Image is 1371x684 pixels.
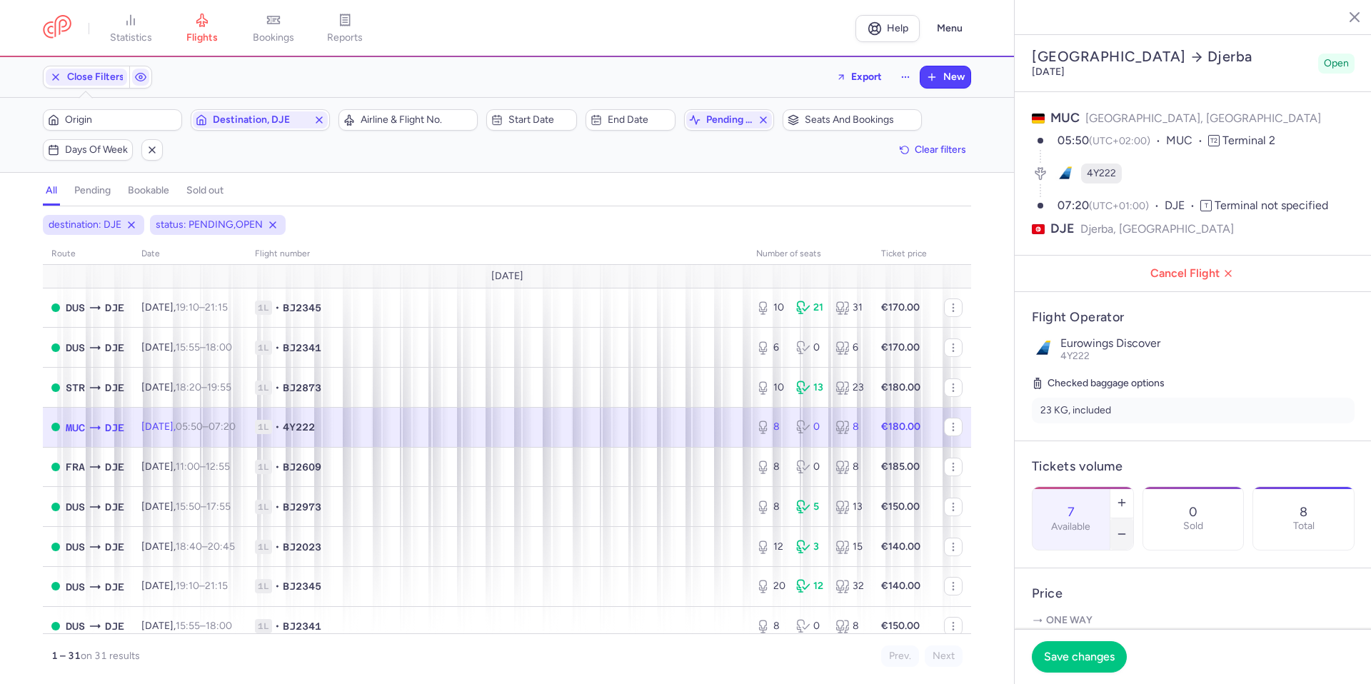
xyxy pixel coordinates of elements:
div: 32 [835,579,864,593]
span: – [176,301,228,313]
span: T2 [1208,135,1220,146]
time: [DATE] [1032,66,1065,78]
span: [DATE], [141,620,232,632]
span: BJ2973 [283,500,321,514]
time: 05:50 [1058,134,1089,147]
span: 1L [255,579,272,593]
span: Djerba-Zarzis, Djerba, Tunisia [105,618,124,634]
button: New [920,66,970,88]
span: [DATE], [141,540,235,553]
span: Save changes [1044,650,1115,663]
div: 13 [796,381,825,395]
p: 8 [1300,505,1307,519]
time: 18:00 [206,341,232,353]
span: 4Y222 [1087,166,1116,181]
span: • [275,341,280,355]
h4: Price [1032,585,1355,602]
span: MUC [1166,133,1208,149]
time: 17:55 [206,501,231,513]
div: 15 [835,540,864,554]
span: New [943,71,965,83]
h4: sold out [186,184,224,197]
h4: bookable [128,184,169,197]
span: [DATE], [141,461,230,473]
div: 8 [756,619,785,633]
span: – [176,381,231,393]
a: reports [309,13,381,44]
span: Destination, DJE [213,114,308,126]
span: Seats and bookings [805,114,917,126]
div: 8 [835,619,864,633]
span: End date [608,114,671,126]
span: on 31 results [81,650,140,662]
span: Djerba-Zarzis, Djerba, Tunisia [105,499,124,515]
span: Düsseldorf International Airport, Düsseldorf, Germany [66,539,85,555]
div: 0 [796,619,825,633]
span: 1L [255,381,272,395]
h4: all [46,184,57,197]
th: Flight number [246,243,748,265]
span: 1L [255,500,272,514]
strong: €180.00 [881,421,920,433]
span: 1L [255,420,272,434]
button: Save changes [1032,641,1127,673]
p: Eurowings Discover [1060,337,1355,350]
div: 0 [796,420,825,434]
strong: €140.00 [881,580,920,592]
button: Seats and bookings [783,109,922,131]
div: 8 [756,460,785,474]
span: • [275,619,280,633]
span: BJ2609 [283,460,321,474]
div: 3 [796,540,825,554]
span: 1L [255,619,272,633]
p: One way [1032,613,1355,628]
span: DJE [1165,198,1200,214]
div: 10 [756,301,785,315]
span: destination: DJE [49,218,121,232]
span: BJ2873 [283,381,321,395]
span: (UTC+02:00) [1089,135,1150,147]
h4: Tickets volume [1032,458,1355,475]
span: 4Y222 [1060,350,1090,362]
span: BJ2345 [283,301,321,315]
span: [DATE], [141,301,228,313]
time: 05:50 [176,421,203,433]
span: BJ2341 [283,341,321,355]
div: 13 [835,500,864,514]
button: Prev. [881,645,919,667]
span: Stuttgart Echterdingen, Stuttgart, Germany [66,380,85,396]
div: 10 [756,381,785,395]
span: statistics [110,31,152,44]
strong: €150.00 [881,620,920,632]
div: 12 [756,540,785,554]
span: – [176,341,232,353]
span: • [275,540,280,554]
a: flights [166,13,238,44]
span: DJE [1050,220,1075,238]
time: 12:55 [206,461,230,473]
span: Djerba-Zarzis, Djerba, Tunisia [105,340,124,356]
figure: 4Y airline logo [1055,164,1075,183]
span: – [176,620,232,632]
time: 18:40 [176,540,202,553]
span: Start date [508,114,571,126]
span: • [275,301,280,315]
p: Total [1293,520,1315,532]
th: number of seats [748,243,873,265]
span: Frankfurt International Airport, Frankfurt am Main, Germany [66,459,85,475]
span: (UTC+01:00) [1089,200,1149,212]
div: 21 [796,301,825,315]
span: • [275,460,280,474]
a: statistics [95,13,166,44]
th: route [43,243,133,265]
li: 23 KG, included [1032,398,1355,423]
span: Export [851,71,882,82]
time: 19:10 [176,301,199,313]
button: Menu [928,15,971,42]
div: 6 [756,341,785,355]
button: pending (+1) [684,109,774,131]
span: [GEOGRAPHIC_DATA], [GEOGRAPHIC_DATA] [1085,111,1321,125]
th: Ticket price [873,243,935,265]
span: 1L [255,460,272,474]
span: [DATE], [141,501,231,513]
